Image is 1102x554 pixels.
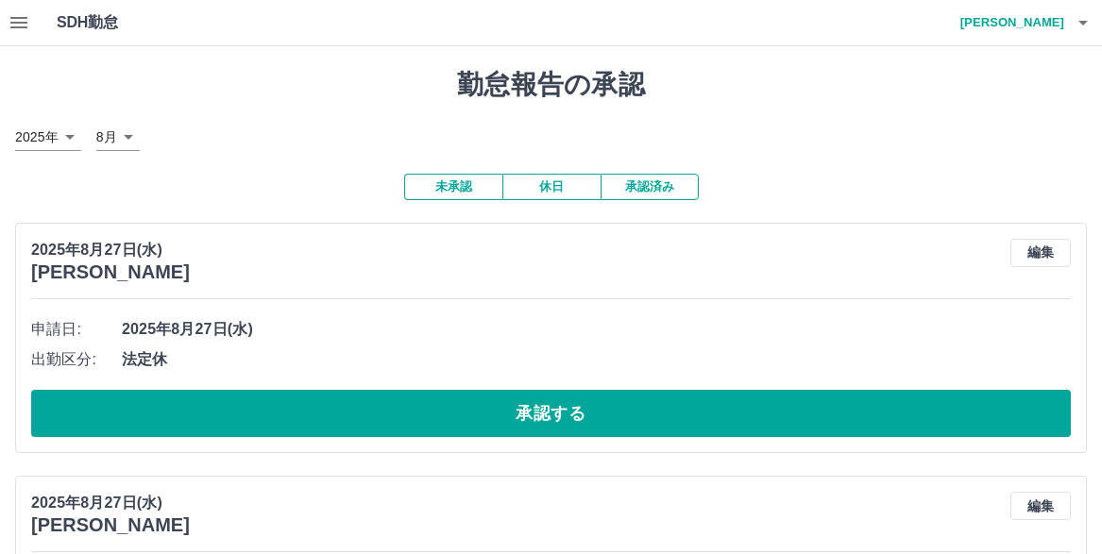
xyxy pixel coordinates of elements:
p: 2025年8月27日(水) [31,239,190,261]
span: 法定休 [122,348,1071,371]
h1: 勤怠報告の承認 [15,69,1087,101]
button: 承認する [31,390,1071,437]
span: 出勤区分: [31,348,122,371]
button: 承認済み [601,174,699,200]
div: 8月 [96,124,140,151]
button: 休日 [502,174,601,200]
button: 編集 [1010,492,1071,520]
span: 2025年8月27日(水) [122,318,1071,341]
p: 2025年8月27日(水) [31,492,190,514]
span: 申請日: [31,318,122,341]
button: 編集 [1010,239,1071,267]
button: 未承認 [404,174,502,200]
h3: [PERSON_NAME] [31,514,190,536]
div: 2025年 [15,124,81,151]
h3: [PERSON_NAME] [31,261,190,283]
